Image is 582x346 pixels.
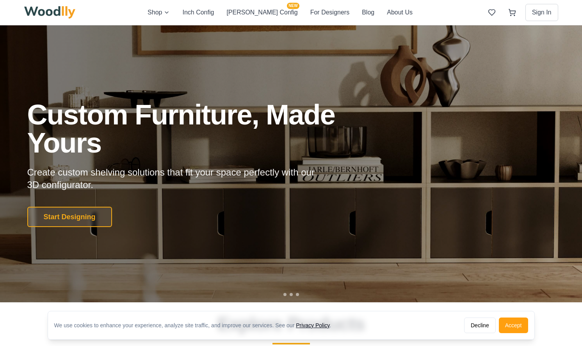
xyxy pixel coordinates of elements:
button: Decline [464,318,496,333]
button: Inch Config [182,7,214,18]
button: Shop [148,7,170,18]
button: [PERSON_NAME] ConfigNEW [226,7,297,18]
div: We use cookies to enhance your experience, analyze site traffic, and improve our services. See our . [54,321,338,329]
h1: Custom Furniture, Made Yours [27,101,377,157]
button: Sign In [525,4,558,21]
button: Blog [362,7,374,18]
span: NEW [287,3,299,9]
img: Woodlly [24,6,76,19]
button: Start Designing [27,207,112,227]
p: Create custom shelving solutions that fit your space perfectly with our 3D configurator. [27,166,327,191]
button: About Us [387,7,413,18]
button: Accept [499,318,528,333]
button: For Designers [310,7,349,18]
a: Privacy Policy [296,322,329,328]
